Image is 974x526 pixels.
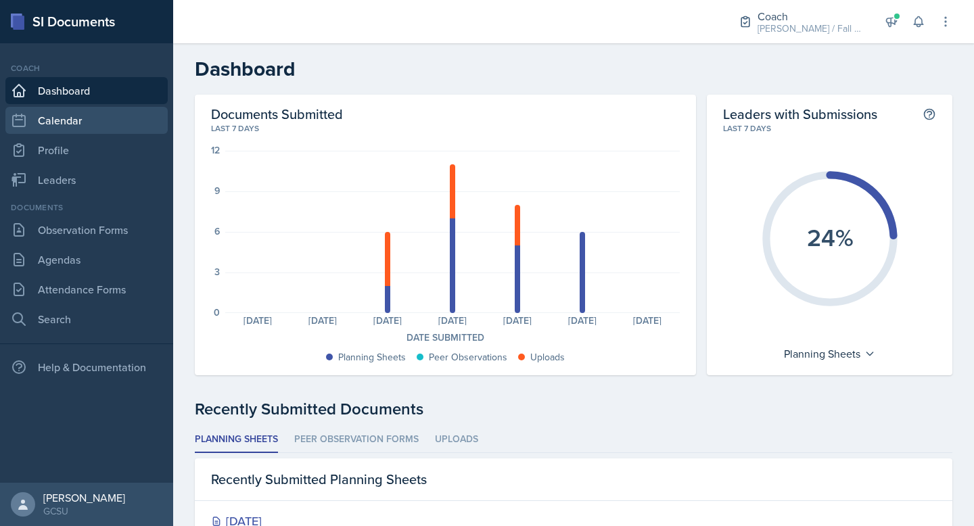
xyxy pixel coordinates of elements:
div: Planning Sheets [777,343,882,364]
a: Attendance Forms [5,276,168,303]
div: [DATE] [290,316,355,325]
div: Recently Submitted Planning Sheets [195,458,952,501]
h2: Leaders with Submissions [723,105,877,122]
div: Last 7 days [723,122,936,135]
a: Agendas [5,246,168,273]
a: Dashboard [5,77,168,104]
div: Help & Documentation [5,354,168,381]
div: [PERSON_NAME] / Fall 2025 [758,22,866,36]
div: Uploads [530,350,565,364]
div: Date Submitted [211,331,680,345]
a: Search [5,306,168,333]
li: Peer Observation Forms [294,427,419,453]
div: Documents [5,201,168,214]
a: Leaders [5,166,168,193]
div: 6 [214,226,220,236]
text: 24% [806,220,853,255]
div: [DATE] [355,316,420,325]
div: Planning Sheets [338,350,406,364]
a: Observation Forms [5,216,168,243]
div: 3 [214,267,220,277]
div: [DATE] [615,316,680,325]
div: [PERSON_NAME] [43,491,125,504]
h2: Documents Submitted [211,105,680,122]
div: 0 [214,308,220,317]
div: Coach [758,8,866,24]
a: Profile [5,137,168,164]
h2: Dashboard [195,57,952,81]
div: GCSU [43,504,125,518]
div: [DATE] [550,316,615,325]
div: 9 [214,186,220,195]
div: 12 [211,145,220,155]
li: Uploads [435,427,478,453]
div: [DATE] [225,316,290,325]
div: Recently Submitted Documents [195,397,952,421]
div: Last 7 days [211,122,680,135]
div: [DATE] [420,316,485,325]
div: Coach [5,62,168,74]
div: Peer Observations [429,350,507,364]
li: Planning Sheets [195,427,278,453]
div: [DATE] [485,316,550,325]
a: Calendar [5,107,168,134]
